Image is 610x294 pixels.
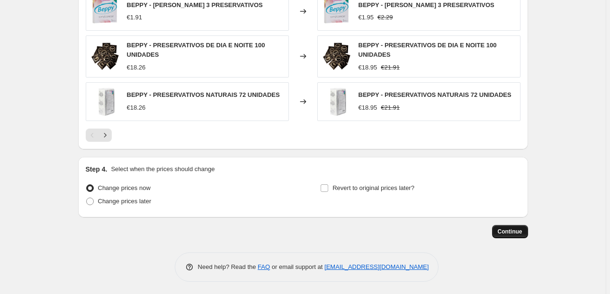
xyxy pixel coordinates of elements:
[198,263,258,270] span: Need help? Read the
[127,103,146,112] div: €18.26
[127,91,280,98] span: BEPPY - PRESERVATIVOS NATURAIS 72 UNIDADES
[332,184,414,191] span: Revert to original prices later?
[91,87,119,116] img: img_108945_00809fb497df1b4eb98de20cb193e2bb_1_80x.jpg
[91,42,119,70] img: img_107662_a5d5d90224ef046f73d8c2d7122472da_1_80x.png
[127,42,265,58] span: BEPPY - PRESERVATIVOS DE DIA E NOITE 100 UNIDADES
[377,13,393,22] strike: €2.29
[86,129,112,142] nav: Pagination
[86,164,108,174] h2: Step 4.
[359,63,377,72] div: €18.95
[270,263,324,270] span: or email support at
[127,1,263,9] span: BEPPY - [PERSON_NAME] 3 PRESERVATIVOS
[98,198,152,205] span: Change prices later
[492,225,528,238] button: Continue
[381,103,400,112] strike: €21.91
[98,184,151,191] span: Change prices now
[258,263,270,270] a: FAQ
[381,63,400,72] strike: €21.91
[111,164,215,174] p: Select when the prices should change
[359,1,494,9] span: BEPPY - [PERSON_NAME] 3 PRESERVATIVOS
[127,13,143,22] div: €1.91
[359,91,511,98] span: BEPPY - PRESERVATIVOS NATURAIS 72 UNIDADES
[359,13,374,22] div: €1.95
[359,42,497,58] span: BEPPY - PRESERVATIVOS DE DIA E NOITE 100 UNIDADES
[498,228,522,235] span: Continue
[359,103,377,112] div: €18.95
[323,87,351,116] img: img_108945_00809fb497df1b4eb98de20cb193e2bb_1_80x.jpg
[99,129,112,142] button: Next
[323,42,351,70] img: img_107662_a5d5d90224ef046f73d8c2d7122472da_1_80x.png
[127,63,146,72] div: €18.26
[324,263,429,270] a: [EMAIL_ADDRESS][DOMAIN_NAME]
